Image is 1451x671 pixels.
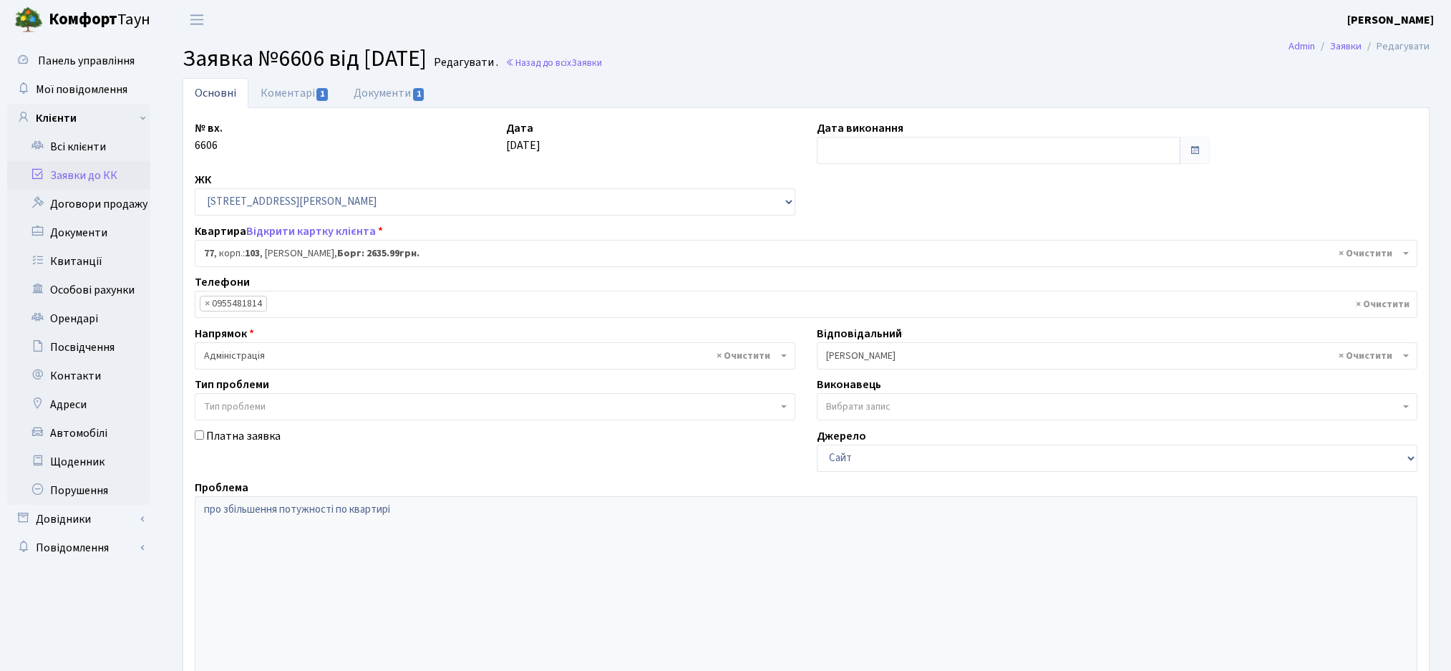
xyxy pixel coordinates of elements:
label: Напрямок [195,325,254,342]
a: Всі клієнти [7,132,150,161]
span: Видалити всі елементи [717,349,770,363]
span: Панель управління [38,53,135,69]
label: Телефони [195,274,250,291]
img: logo.png [14,6,43,34]
div: 6606 [184,120,495,164]
a: Посвідчення [7,333,150,362]
a: [PERSON_NAME] [1347,11,1434,29]
span: <b>77</b>, корп.: <b>103</b>, Ніколенко Олег Володимирович, <b>Борг: 2635.99грн.</b> [204,246,1399,261]
span: Тип проблеми [204,400,266,414]
span: Вибрати запис [826,400,891,414]
a: Основні [183,78,248,108]
span: Заявки [571,56,602,69]
span: Видалити всі елементи [1339,349,1392,363]
span: 1 [316,88,328,101]
span: Тараненко Я. [826,349,1399,363]
span: Заявка №6606 від [DATE] [183,42,427,75]
a: Клієнти [7,104,150,132]
a: Орендарі [7,304,150,333]
label: № вх. [195,120,223,137]
a: Коментарі [248,78,341,108]
b: Комфорт [49,8,117,31]
nav: breadcrumb [1267,32,1451,62]
b: 103 [245,246,260,261]
span: Адміністрація [204,349,777,363]
a: Порушення [7,476,150,505]
a: Документи [341,78,437,108]
span: Адміністрація [195,342,795,370]
span: Таун [49,8,150,32]
a: Заявки [1330,39,1362,54]
a: Панель управління [7,47,150,75]
span: Мої повідомлення [36,82,127,97]
a: Договори продажу [7,190,150,218]
li: 0955481814 [200,296,267,312]
label: Квартира [195,223,383,240]
a: Адреси [7,390,150,419]
a: Автомобілі [7,419,150,448]
span: Видалити всі елементи [1339,246,1392,261]
label: Проблема [195,479,248,496]
a: Повідомлення [7,534,150,562]
a: Мої повідомлення [7,75,150,104]
label: Дата виконання [817,120,903,137]
label: Виконавець [817,376,881,393]
label: Джерело [817,428,866,445]
label: ЖК [195,171,211,188]
a: Контакти [7,362,150,390]
small: Редагувати . [431,56,498,69]
a: Admin [1289,39,1315,54]
a: Особові рахунки [7,276,150,304]
a: Назад до всіхЗаявки [505,56,602,69]
button: Переключити навігацію [179,8,215,32]
label: Платна заявка [206,428,281,445]
li: Редагувати [1362,39,1430,54]
b: 77 [204,246,214,261]
span: × [205,296,210,311]
a: Документи [7,218,150,247]
a: Щоденник [7,448,150,476]
span: Тараненко Я. [817,342,1417,370]
span: Видалити всі елементи [1356,297,1409,312]
a: Довідники [7,505,150,534]
a: Відкрити картку клієнта [246,223,376,239]
a: Заявки до КК [7,161,150,190]
span: <b>77</b>, корп.: <b>103</b>, Ніколенко Олег Володимирович, <b>Борг: 2635.99грн.</b> [195,240,1417,267]
span: 1 [413,88,424,101]
b: [PERSON_NAME] [1347,12,1434,28]
a: Квитанції [7,247,150,276]
b: Борг: 2635.99грн. [337,246,419,261]
label: Тип проблеми [195,376,269,393]
label: Відповідальний [817,325,902,342]
div: [DATE] [495,120,807,164]
label: Дата [506,120,533,137]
